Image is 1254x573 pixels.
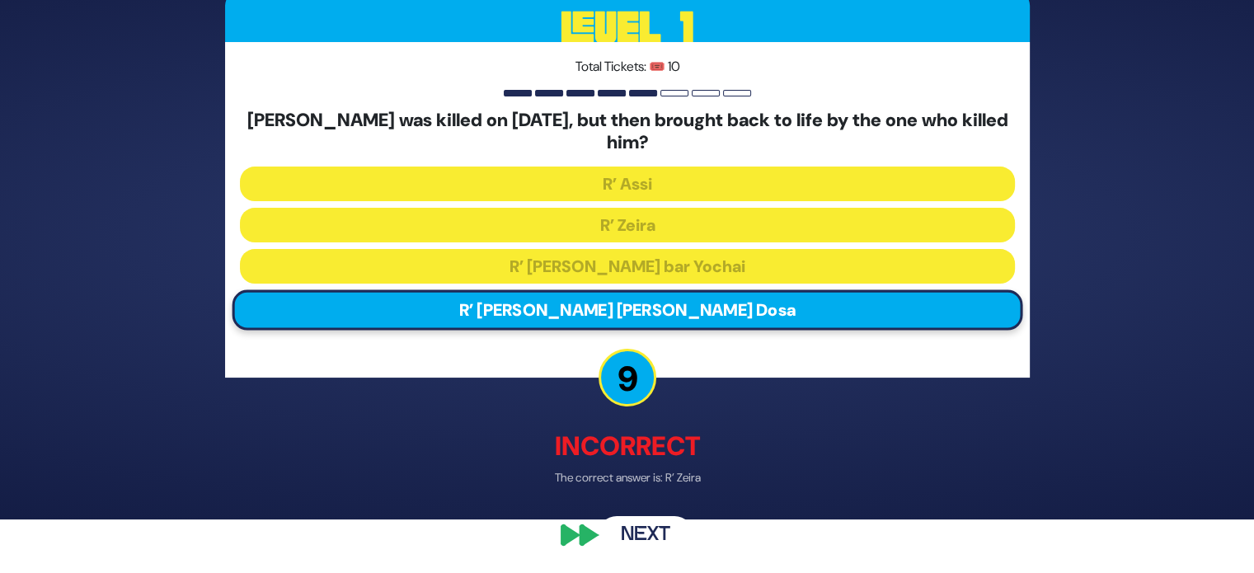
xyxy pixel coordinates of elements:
[240,167,1015,202] button: R’ Assi
[240,209,1015,243] button: R’ Zeira
[240,250,1015,284] button: R’ [PERSON_NAME] bar Yochai
[232,290,1022,331] button: R’ [PERSON_NAME] [PERSON_NAME] Dosa
[240,58,1015,77] p: Total Tickets: 🎟️ 10
[599,350,656,407] p: 9
[240,110,1015,154] h5: [PERSON_NAME] was killed on [DATE], but then brought back to life by the one who killed him?
[225,427,1030,467] p: Incorrect
[225,470,1030,487] p: The correct answer is: R’ Zeira
[598,517,693,555] button: Next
